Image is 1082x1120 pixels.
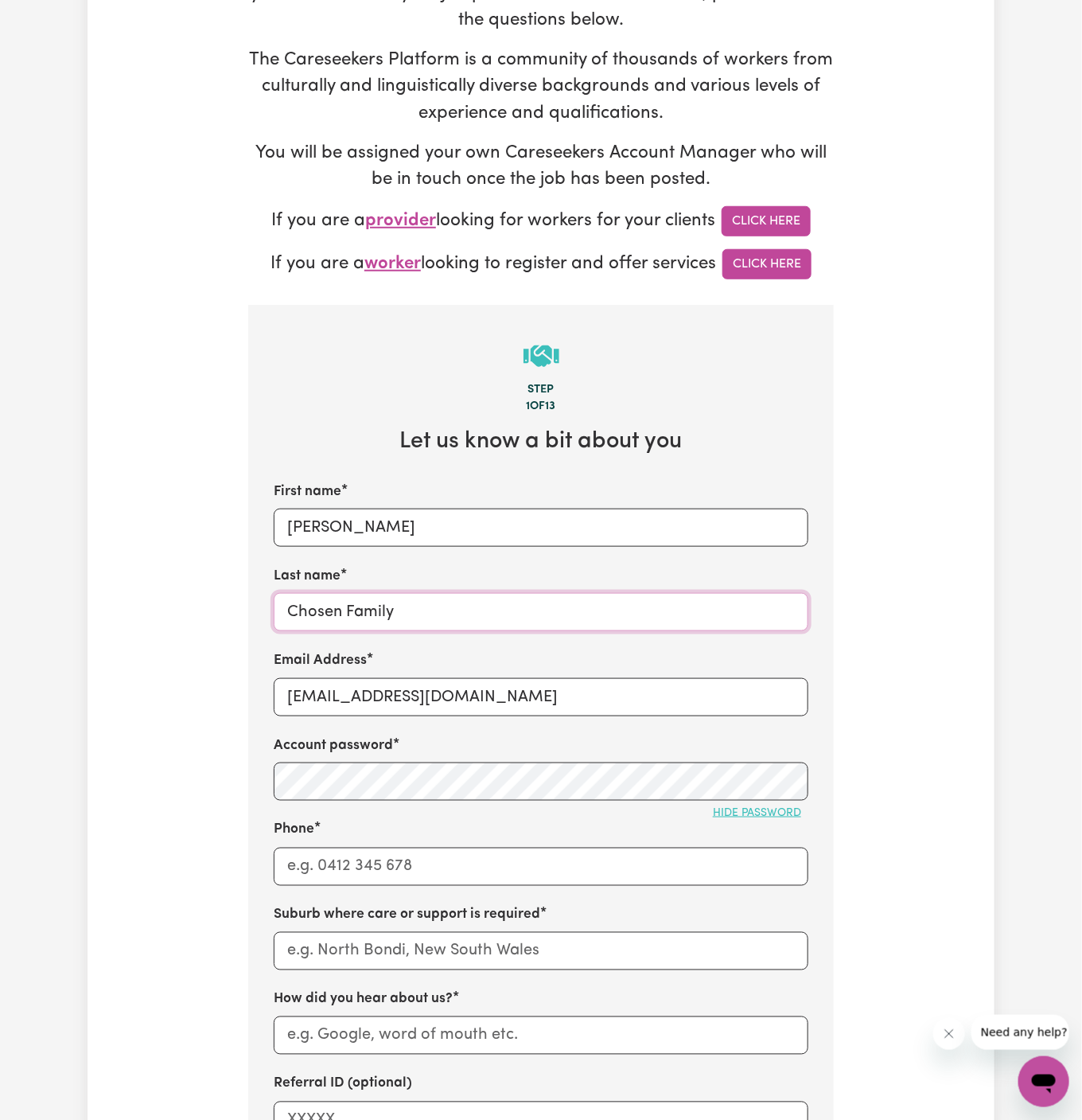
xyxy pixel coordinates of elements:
input: e.g. Diana [274,509,808,547]
p: If you are a looking to register and offer services [248,249,834,279]
label: Email Address [274,650,367,671]
input: e.g. Google, word of mouth etc. [274,1017,808,1055]
p: If you are a looking for workers for your clients [248,206,834,236]
label: Last name [274,566,341,587]
input: e.g. 0412 345 678 [274,848,808,886]
label: How did you hear about us? [274,989,453,1010]
iframe: Message from company [971,1015,1069,1050]
p: You will be assigned your own Careseekers Account Manager who will be in touch once the job has b... [248,140,834,193]
label: Suburb where care or support is required [274,905,540,926]
a: Click Here [722,249,811,279]
div: Step [274,381,808,399]
h2: Let us know a bit about you [274,428,808,456]
label: Phone [274,820,314,841]
span: worker [364,255,421,273]
span: Hide password [713,807,801,819]
label: Referral ID (optional) [274,1074,412,1095]
label: Account password [274,736,393,756]
input: e.g. North Bondi, New South Wales [274,932,808,970]
p: The Careseekers Platform is a community of thousands of workers from culturally and linguisticall... [248,47,834,127]
input: e.g. Rigg [274,593,808,631]
iframe: Button to launch messaging window [1018,1056,1069,1107]
a: Click Here [722,206,811,236]
div: 1 of 13 [274,398,808,416]
label: First name [274,482,341,502]
span: provider [365,212,436,230]
iframe: Close message [933,1018,965,1050]
input: e.g. diana.rigg@yahoo.com.au [274,678,808,716]
button: Hide password [706,801,808,825]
